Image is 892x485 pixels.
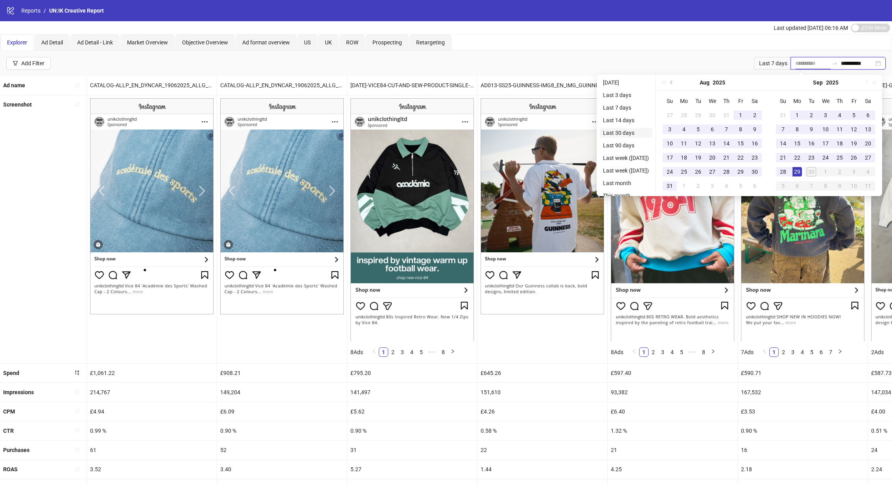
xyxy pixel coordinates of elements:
[600,191,652,200] li: This month
[722,125,731,134] div: 7
[847,165,861,179] td: 2025-10-03
[44,6,46,15] li: /
[734,108,748,122] td: 2025-08-01
[90,98,214,314] img: Screenshot 120226629577430356
[748,122,762,136] td: 2025-08-09
[448,347,457,357] button: right
[3,82,25,88] b: Ad name
[677,151,691,165] td: 2025-08-18
[838,349,842,354] span: right
[779,348,788,356] a: 2
[792,181,802,191] div: 6
[600,90,652,100] li: Last 3 days
[863,181,873,191] div: 11
[849,167,859,176] div: 3
[705,179,719,193] td: 2025-09-03
[748,179,762,193] td: 2025-09-06
[693,153,703,162] div: 19
[448,347,457,357] li: Next Page
[790,179,804,193] td: 2025-10-06
[220,98,344,314] img: Screenshot 120226630936760356
[481,98,604,314] img: Screenshot 120230076102700356
[686,347,699,357] li: Next 5 Pages
[3,101,32,108] b: Screenshot
[649,347,658,357] li: 2
[663,151,677,165] td: 2025-08-17
[663,94,677,108] th: Su
[693,167,703,176] div: 26
[600,128,652,138] li: Last 30 days
[818,136,833,151] td: 2025-09-17
[679,181,689,191] div: 1
[719,94,734,108] th: Th
[790,151,804,165] td: 2025-09-22
[722,181,731,191] div: 4
[369,347,379,357] button: left
[861,151,875,165] td: 2025-09-27
[821,125,830,134] div: 10
[389,348,397,356] a: 2
[861,108,875,122] td: 2025-09-06
[242,39,290,46] span: Ad format overview
[804,122,818,136] td: 2025-09-09
[778,125,788,134] div: 7
[7,39,27,46] span: Explorer
[818,151,833,165] td: 2025-09-24
[372,39,402,46] span: Prospecting
[679,139,689,148] div: 11
[677,108,691,122] td: 2025-07-28
[821,110,830,120] div: 3
[792,153,802,162] div: 22
[611,349,623,355] span: 8 Ads
[835,167,844,176] div: 2
[748,94,762,108] th: Sa
[77,39,113,46] span: Ad Detail - Link
[325,39,332,46] span: UK
[700,75,710,90] button: Choose a month
[748,165,762,179] td: 2025-08-30
[792,139,802,148] div: 15
[790,94,804,108] th: Mo
[719,136,734,151] td: 2025-08-14
[705,165,719,179] td: 2025-08-27
[835,347,845,357] li: Next Page
[388,347,398,357] li: 2
[734,94,748,108] th: Fr
[691,165,705,179] td: 2025-08-26
[691,94,705,108] th: Tu
[748,151,762,165] td: 2025-08-23
[679,125,689,134] div: 4
[849,139,859,148] div: 19
[693,181,703,191] div: 2
[74,389,80,395] span: sort-ascending
[807,348,816,356] a: 5
[722,139,731,148] div: 14
[13,61,18,66] span: filter
[693,110,703,120] div: 29
[760,347,769,357] li: Previous Page
[74,428,80,433] span: sort-ascending
[705,136,719,151] td: 2025-08-13
[708,347,718,357] button: right
[734,151,748,165] td: 2025-08-22
[708,167,717,176] div: 27
[821,181,830,191] div: 8
[835,181,844,191] div: 9
[833,136,847,151] td: 2025-09-18
[816,347,826,357] li: 6
[369,347,379,357] li: Previous Page
[847,179,861,193] td: 2025-10-10
[719,108,734,122] td: 2025-07-31
[74,408,80,414] span: sort-ascending
[477,76,607,95] div: AD013-SS25-GUINNESS-IMG8_EN_IMG_GUINNESS_CP_03062025_M_CC_SC24_None__ – Copy
[831,60,838,66] span: swap-right
[450,349,455,354] span: right
[736,181,745,191] div: 5
[807,167,816,176] div: 30
[691,136,705,151] td: 2025-08-12
[833,179,847,193] td: 2025-10-09
[818,179,833,193] td: 2025-10-08
[677,136,691,151] td: 2025-08-11
[600,78,652,87] li: [DATE]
